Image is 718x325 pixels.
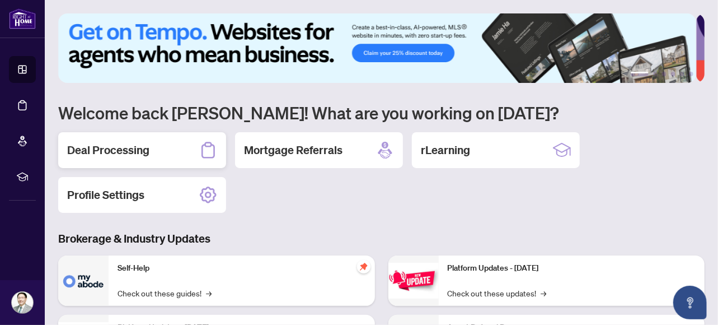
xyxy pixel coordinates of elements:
[67,187,144,203] h2: Profile Settings
[9,8,36,29] img: logo
[421,142,470,158] h2: rLearning
[689,72,693,76] button: 6
[673,286,707,319] button: Open asap
[357,260,370,273] span: pushpin
[662,72,667,76] button: 3
[206,287,212,299] span: →
[680,72,684,76] button: 5
[58,256,109,306] img: Self-Help
[541,287,547,299] span: →
[448,287,547,299] a: Check out these updates!→
[67,142,149,158] h2: Deal Processing
[58,231,705,247] h3: Brokerage & Industry Updates
[118,262,366,275] p: Self-Help
[653,72,658,76] button: 2
[12,292,33,313] img: Profile Icon
[58,102,705,123] h1: Welcome back [PERSON_NAME]! What are you working on [DATE]?
[631,72,649,76] button: 1
[448,262,696,275] p: Platform Updates - [DATE]
[388,263,439,298] img: Platform Updates - June 23, 2025
[118,287,212,299] a: Check out these guides!→
[58,13,696,83] img: Slide 0
[244,142,342,158] h2: Mortgage Referrals
[671,72,675,76] button: 4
